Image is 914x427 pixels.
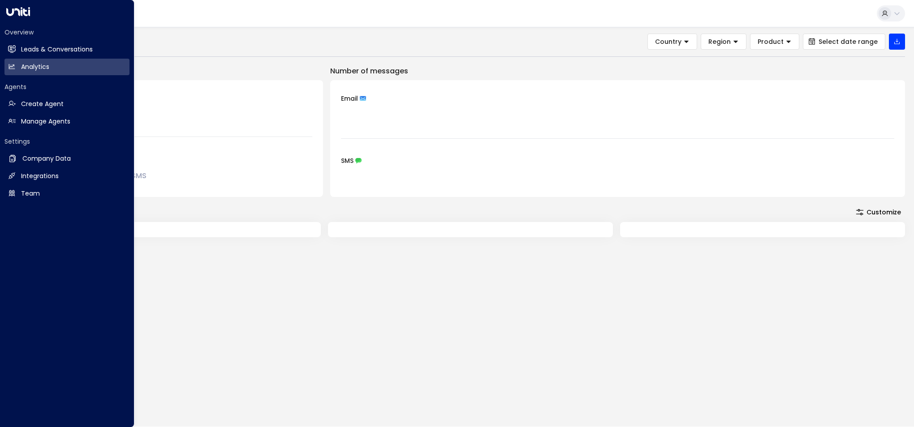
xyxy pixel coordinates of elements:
[47,151,312,162] div: Average Response Time
[341,95,358,102] span: Email
[701,34,746,50] button: Region
[852,206,905,218] button: Customize
[21,99,64,109] h2: Create Agent
[21,189,40,198] h2: Team
[819,38,878,45] span: Select date range
[341,158,894,164] div: SMS
[4,150,129,167] a: Company Data
[4,137,129,146] h2: Settings
[21,171,59,181] h2: Integrations
[21,45,93,54] h2: Leads & Conversations
[47,91,312,102] div: Number of Inquiries
[21,62,49,72] h2: Analytics
[4,41,129,58] a: Leads & Conversations
[750,34,799,50] button: Product
[803,34,885,50] button: Select date range
[4,113,129,130] a: Manage Agents
[758,38,784,46] span: Product
[4,28,129,37] h2: Overview
[4,59,129,75] a: Analytics
[21,117,70,126] h2: Manage Agents
[647,34,697,50] button: Country
[4,185,129,202] a: Team
[4,168,129,184] a: Integrations
[330,66,905,77] p: Number of messages
[655,38,681,46] span: Country
[708,38,731,46] span: Region
[36,246,905,257] p: Conversion Metrics
[36,66,323,77] p: Engagement Metrics
[22,154,71,163] h2: Company Data
[4,82,129,91] h2: Agents
[4,96,129,112] a: Create Agent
